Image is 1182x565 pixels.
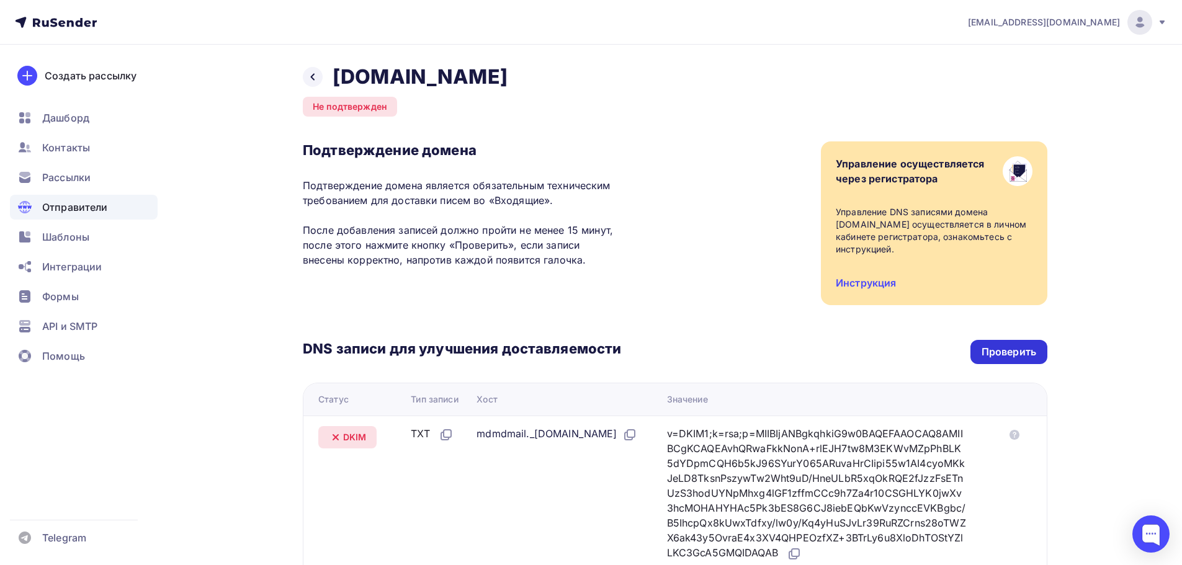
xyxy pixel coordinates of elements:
div: Не подтвержден [303,97,397,117]
a: Инструкция [836,277,896,289]
div: Хост [477,393,498,406]
a: Дашборд [10,105,158,130]
h3: DNS записи для улучшения доставляемости [303,340,621,360]
div: Статус [318,393,349,406]
span: [EMAIL_ADDRESS][DOMAIN_NAME] [968,16,1120,29]
div: mdmdmail._[DOMAIN_NAME] [477,426,637,442]
div: Создать рассылку [45,68,137,83]
span: Дашборд [42,110,89,125]
span: Интеграции [42,259,102,274]
span: API и SMTP [42,319,97,334]
div: Проверить [982,345,1036,359]
div: TXT [411,426,453,442]
span: Telegram [42,530,86,545]
p: Подтверждение домена является обязательным техническим требованием для доставки писем во «Входящи... [303,178,621,267]
span: DKIM [343,431,367,443]
div: Тип записи [411,393,458,406]
span: Отправители [42,200,108,215]
a: Формы [10,284,158,309]
span: Формы [42,289,79,304]
a: Контакты [10,135,158,160]
div: v=DKIM1;k=rsa;p=MIIBIjANBgkqhkiG9w0BAQEFAAOCAQ8AMIIBCgKCAQEAvhQRwaFkkNonA+rlEJH7tw8M3EKWvMZpPhBLK... [667,426,967,561]
span: Контакты [42,140,90,155]
span: Шаблоны [42,229,89,244]
h3: Подтверждение домена [303,141,621,159]
div: Управление DNS записями домена [DOMAIN_NAME] осуществляется в личном кабинете регистратора, ознак... [836,206,1032,256]
a: Рассылки [10,165,158,190]
div: Управление осуществляется через регистратора [836,156,985,186]
a: Шаблоны [10,225,158,249]
a: Отправители [10,195,158,220]
h2: [DOMAIN_NAME] [333,65,508,89]
a: [EMAIL_ADDRESS][DOMAIN_NAME] [968,10,1167,35]
span: Рассылки [42,170,91,185]
span: Помощь [42,349,85,363]
div: Значение [667,393,708,406]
